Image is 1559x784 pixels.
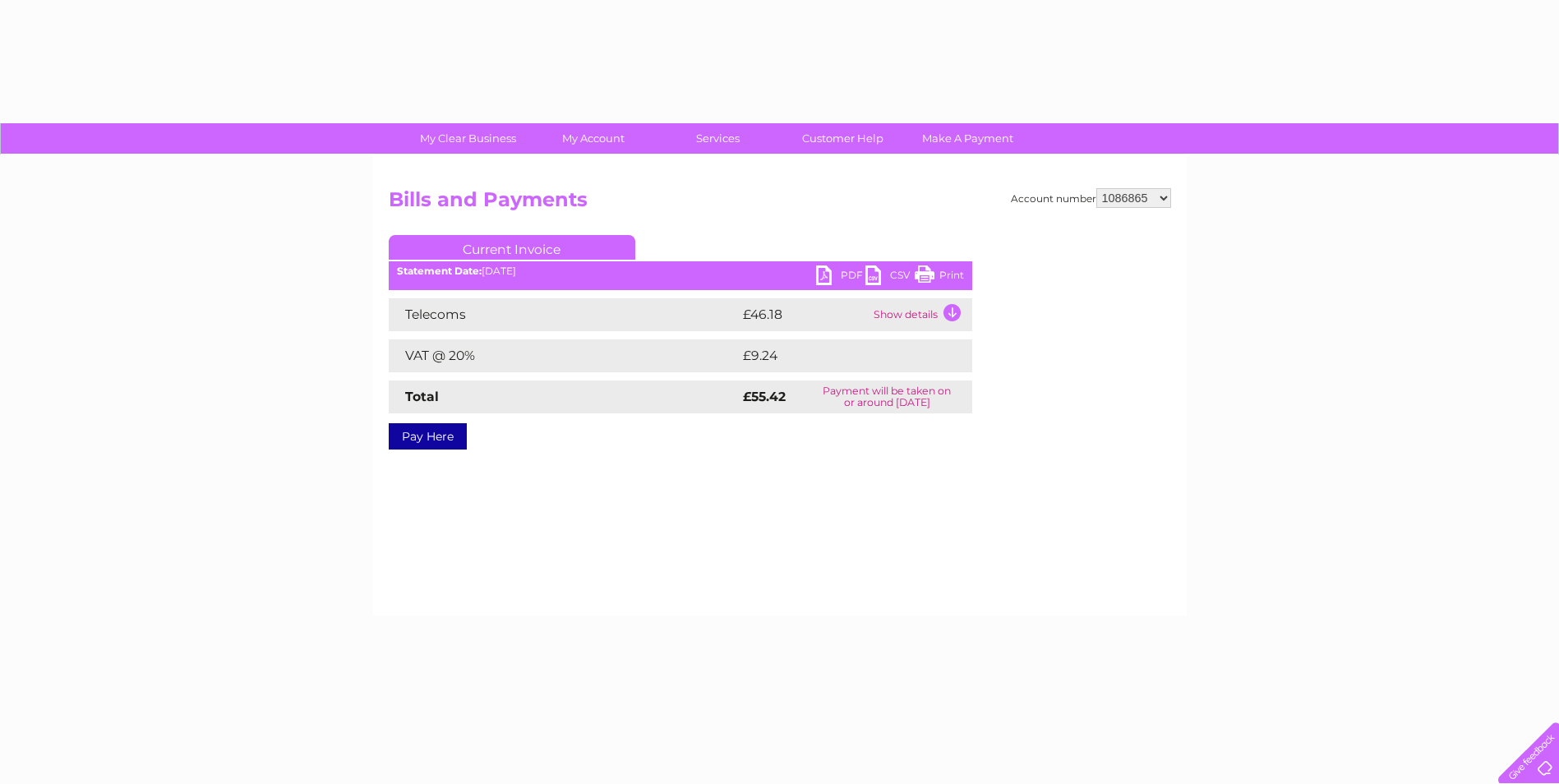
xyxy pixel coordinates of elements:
a: Print [915,265,964,289]
a: Pay Here [389,423,467,450]
a: Services [650,123,786,154]
a: CSV [865,265,915,289]
div: [DATE] [389,265,972,277]
td: Show details [869,298,972,331]
h2: Bills and Payments [389,188,1171,219]
td: VAT @ 20% [389,339,739,372]
td: Payment will be taken on or around [DATE] [802,380,972,413]
td: Telecoms [389,298,739,331]
a: My Clear Business [400,123,536,154]
div: Account number [1011,188,1171,208]
strong: £55.42 [743,389,786,404]
b: Statement Date: [397,265,482,277]
a: Current Invoice [389,235,635,260]
td: £46.18 [739,298,869,331]
a: PDF [816,265,865,289]
a: Customer Help [775,123,911,154]
a: Make A Payment [900,123,1035,154]
a: My Account [525,123,661,154]
strong: Total [405,389,439,404]
td: £9.24 [739,339,934,372]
